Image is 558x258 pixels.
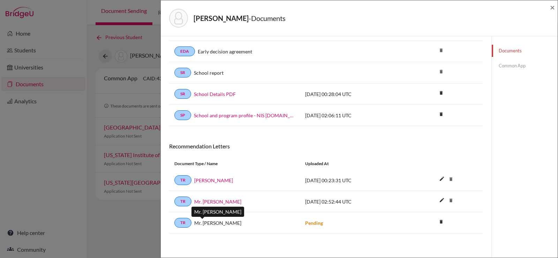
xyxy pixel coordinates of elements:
a: School report [194,69,224,76]
a: delete [436,110,446,119]
i: delete [436,109,446,119]
a: delete [436,89,446,98]
i: edit [436,194,447,206]
a: TR [174,175,191,185]
h6: Recommendation Letters [169,143,483,149]
span: Mr. [PERSON_NAME] [194,219,241,227]
button: edit [436,196,448,206]
span: × [550,2,555,12]
a: [PERSON_NAME] [194,177,233,184]
div: [DATE] 00:28:04 UTC [300,90,405,98]
div: Mr. [PERSON_NAME] [191,207,244,217]
i: edit [436,173,447,184]
strong: [PERSON_NAME] [194,14,249,22]
i: delete [436,216,446,227]
span: - Documents [249,14,286,22]
a: School Details PDF [194,90,236,98]
i: delete [446,174,456,184]
button: edit [436,174,448,185]
a: EDA [174,46,195,56]
a: TR [174,218,191,228]
i: delete [446,195,456,206]
a: SR [174,89,191,99]
div: Document Type / Name [169,161,300,167]
div: [DATE] 02:06:11 UTC [300,112,405,119]
span: [DATE] 02:52:44 UTC [305,199,352,205]
a: School and program profile - NIS [DOMAIN_NAME]_wide [194,112,295,119]
i: delete [436,66,446,77]
a: Common App [492,60,558,72]
a: Mr. [PERSON_NAME] [194,198,241,205]
a: SR [174,68,191,78]
button: Close [550,3,555,12]
a: Documents [492,45,558,57]
a: delete [436,218,446,227]
i: delete [436,45,446,56]
span: [DATE] 00:23:31 UTC [305,177,352,183]
a: SP [174,110,191,120]
strong: Pending [305,220,323,226]
a: TR [174,197,191,206]
div: Uploaded at [300,161,405,167]
a: Early decision agreement [198,48,252,55]
i: delete [436,88,446,98]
